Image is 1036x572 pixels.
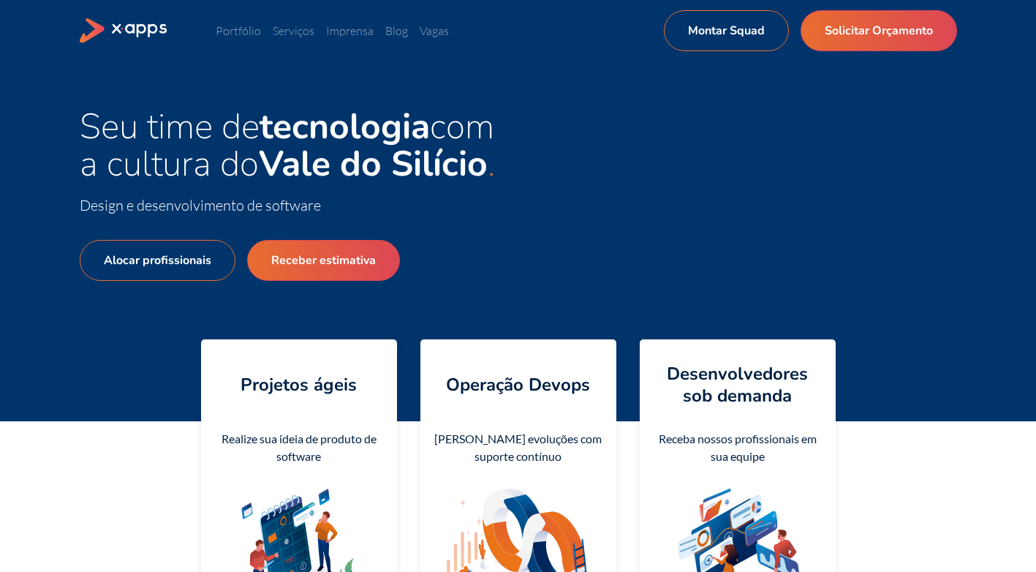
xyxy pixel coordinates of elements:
div: [PERSON_NAME] evoluções com suporte contínuo [432,430,605,465]
div: Realize sua ideia de produto de software [213,430,385,465]
a: Alocar profissionais [80,240,235,281]
a: Blog [385,23,408,38]
a: Imprensa [326,23,374,38]
strong: tecnologia [260,102,430,151]
span: Seu time de com a cultura do [80,102,494,188]
strong: Vale do Silício [259,140,488,188]
a: Montar Squad [664,10,789,51]
h4: Desenvolvedores sob demanda [651,363,824,407]
a: Vagas [420,23,449,38]
a: Portfólio [216,23,261,38]
div: Receba nossos profissionais em sua equipe [651,430,824,465]
h4: Operação Devops [446,374,590,396]
h4: Projetos ágeis [241,374,357,396]
span: Design e desenvolvimento de software [80,196,321,214]
a: Solicitar Orçamento [801,10,957,51]
a: Serviços [273,23,314,38]
a: Receber estimativa [247,240,400,281]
